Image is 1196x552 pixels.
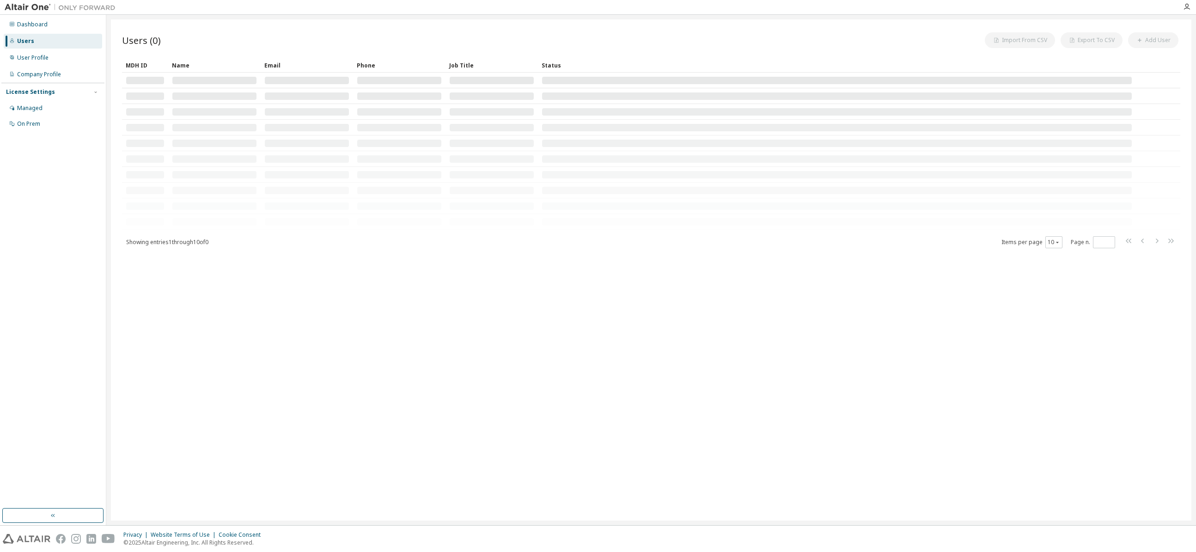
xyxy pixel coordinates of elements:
div: Users [17,37,34,45]
div: Website Terms of Use [151,531,219,539]
div: Managed [17,104,43,112]
img: facebook.svg [56,534,66,544]
div: On Prem [17,120,40,128]
div: Status [542,58,1132,73]
button: 10 [1048,239,1060,246]
div: Privacy [123,531,151,539]
button: Add User [1128,32,1178,48]
button: Import From CSV [985,32,1055,48]
button: Export To CSV [1061,32,1123,48]
img: youtube.svg [102,534,115,544]
div: Dashboard [17,21,48,28]
span: Items per page [1001,236,1062,248]
div: Company Profile [17,71,61,78]
span: Page n. [1071,236,1115,248]
div: Cookie Consent [219,531,266,539]
img: Altair One [5,3,120,12]
img: altair_logo.svg [3,534,50,544]
div: License Settings [6,88,55,96]
img: instagram.svg [71,534,81,544]
div: MDH ID [126,58,165,73]
span: Showing entries 1 through 10 of 0 [126,238,208,246]
span: Users (0) [122,34,161,47]
img: linkedin.svg [86,534,96,544]
div: Name [172,58,257,73]
div: User Profile [17,54,49,61]
p: © 2025 Altair Engineering, Inc. All Rights Reserved. [123,539,266,546]
div: Email [264,58,349,73]
div: Job Title [449,58,534,73]
div: Phone [357,58,442,73]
